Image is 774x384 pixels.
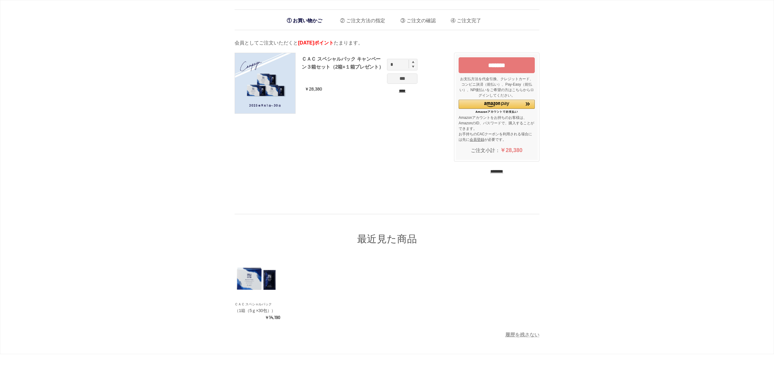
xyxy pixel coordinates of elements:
[459,100,535,113] div: Amazon Pay - Amazonアカウントをお使いください
[336,13,385,25] li: ご注文方法の指定
[446,13,481,25] li: ご注文完了
[500,147,522,153] span: ￥28,380
[459,115,535,142] p: Amazonアカウントをお持ちのお客様は、AmazonのID、パスワードで、購入することができます。 お手持ちのCACクーポンを利用される場合には先に が必要です。
[298,40,334,45] span: [DATE]ポイント
[235,258,278,301] img: ＣＡＣ スペシャルパック
[505,332,539,337] a: 履歴を残さない
[459,144,535,157] div: ご注文小計：
[459,76,535,98] p: お支払方法を代金引換、クレジットカード、コンビニ決済（前払い）、Pay-Easy（前払い）、NP後払いをご希望の方はこちらからログインしてください。
[284,14,325,27] li: お買い物かご
[235,302,272,306] a: ＣＡＣ スペシャルパック
[235,315,280,321] div: ￥14,190
[412,65,414,68] img: spinminus.gif
[235,308,280,314] div: （1箱（5ｇ×30包））
[235,214,539,246] div: 最近見た商品
[412,61,414,63] img: spinplus.gif
[235,39,539,47] p: 会員としてご注文いただくと たまります。
[396,13,436,25] li: ご注文の確認
[470,137,484,142] a: 会員登録
[302,56,383,69] a: ＣＡＣ スペシャルパック キャンペーン３箱セット（2箱+１箱プレゼント）
[235,258,280,301] a: ＣＡＣ スペシャルパック
[235,53,295,113] img: ＣＡＣ スペシャルパック キャンペーン３箱セット（2箱+１箱プレゼント）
